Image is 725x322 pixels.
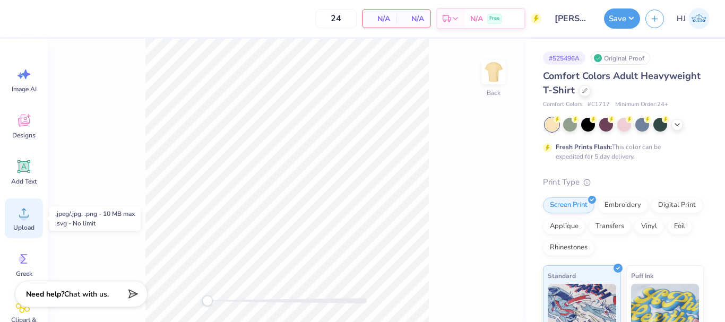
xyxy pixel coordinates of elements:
span: Chat with us. [64,289,109,299]
div: Applique [543,219,585,234]
span: Minimum Order: 24 + [615,100,668,109]
div: Accessibility label [202,295,213,306]
span: # C1717 [588,100,610,109]
span: N/A [403,13,424,24]
div: This color can be expedited for 5 day delivery. [556,142,686,161]
a: HJ [672,8,714,29]
input: Untitled Design [547,8,599,29]
span: Comfort Colors Adult Heavyweight T-Shirt [543,69,701,97]
span: Upload [13,223,34,232]
span: Add Text [11,177,37,186]
div: Foil [667,219,692,234]
div: Embroidery [598,197,648,213]
div: Transfers [589,219,631,234]
div: Vinyl [634,219,664,234]
img: Hughe Josh Cabanete [688,8,710,29]
span: Free [489,15,499,22]
input: – – [315,9,357,28]
span: Comfort Colors [543,100,582,109]
div: # 525496A [543,51,585,65]
button: Save [604,8,640,29]
div: Back [487,88,500,98]
span: Image AI [12,85,37,93]
span: HJ [677,13,686,25]
div: Digital Print [651,197,703,213]
div: .svg - No limit [55,219,135,228]
div: Screen Print [543,197,594,213]
span: N/A [369,13,390,24]
span: N/A [470,13,483,24]
span: Designs [12,131,36,140]
img: Back [483,62,504,83]
strong: Fresh Prints Flash: [556,143,612,151]
strong: Need help? [26,289,64,299]
span: Standard [548,270,576,281]
span: Puff Ink [631,270,653,281]
div: Rhinestones [543,240,594,256]
span: Greek [16,269,32,278]
div: Original Proof [591,51,650,65]
div: .jpeg/.jpg, .png - 10 MB max [55,209,135,219]
div: Print Type [543,176,704,188]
